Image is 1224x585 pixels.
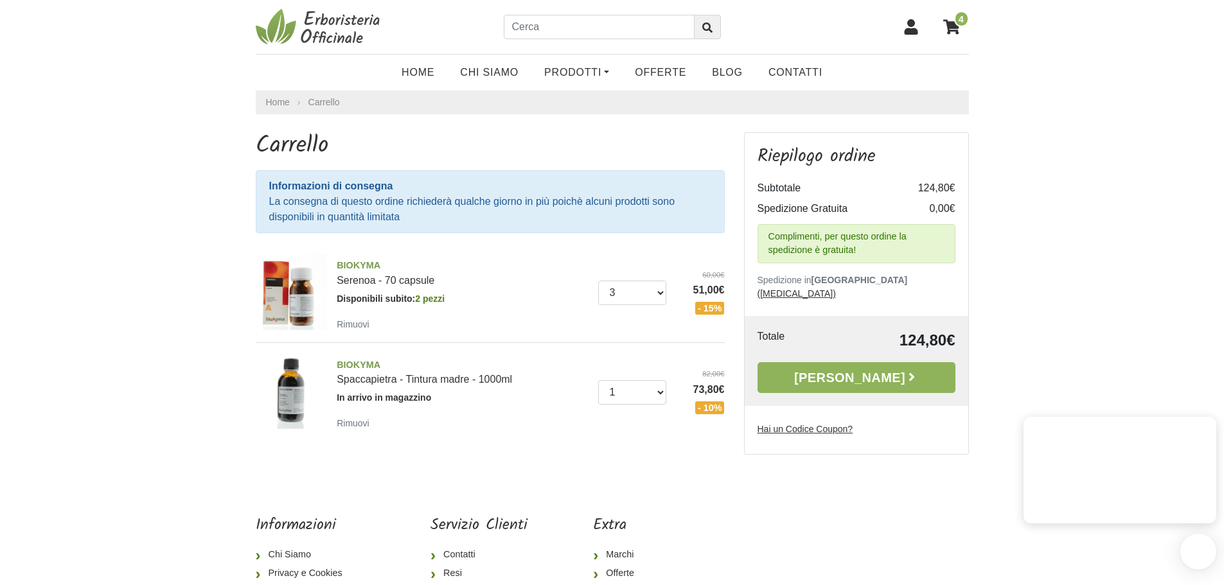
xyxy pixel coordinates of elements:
u: Hai un Codice Coupon? [758,424,853,434]
small: In arrivo in magazzino [337,392,431,403]
a: 4 [937,11,969,43]
strong: Informazioni di consegna [269,180,393,191]
iframe: Smartsupp widget button [1180,534,1216,570]
td: 124,80€ [904,178,955,198]
h3: Riepilogo ordine [758,146,955,168]
h5: Informazioni [256,516,365,535]
span: - 10% [695,401,725,414]
a: Blog [699,60,756,85]
del: 82,00€ [676,369,725,380]
span: BIOKYMA [337,358,589,372]
a: Chi Siamo [256,545,365,564]
h5: Extra [593,516,678,535]
a: Marchi [593,545,678,564]
div: Complimenti, per questo ordine la spedizione è gratuita! [758,224,955,263]
a: BIOKYMASerenoa - 70 capsule [337,259,589,286]
iframe: fb:page Facebook Social Plugin [743,516,968,561]
label: Hai un Codice Coupon? [758,423,853,436]
img: Serenoa - 70 capsule [251,254,328,330]
img: Spaccapietra - Tintura madre - 1000ml [251,353,328,430]
a: Rimuovi [337,415,375,431]
small: Rimuovi [337,319,369,329]
td: 0,00€ [904,198,955,219]
a: Carrello [308,97,340,107]
span: BIOKYMA [337,259,589,273]
a: Prodotti [531,60,622,85]
del: 60,00€ [676,270,725,281]
td: 124,80€ [822,329,955,352]
span: 51,00€ [676,283,725,298]
strong: 2 pezzi [415,293,445,304]
h1: Carrello [256,132,725,160]
a: Resi [430,564,528,583]
a: BIOKYMASpaccapietra - Tintura madre - 1000ml [337,358,589,385]
span: - 15% [695,302,725,315]
h5: Servizio Clienti [430,516,528,535]
a: [PERSON_NAME] [758,362,955,393]
td: Totale [758,329,823,352]
span: 73,80€ [676,382,725,397]
a: Privacy e Cookies [256,564,365,583]
td: Subtotale [758,178,904,198]
img: Erboristeria Officinale [256,8,384,46]
input: Cerca [504,15,695,39]
a: Chi Siamo [447,60,531,85]
a: Offerte [593,564,678,583]
td: Spedizione Gratuita [758,198,904,219]
span: 4 [954,11,969,27]
a: Contatti [430,545,528,564]
a: Rimuovi [337,316,375,332]
nav: breadcrumb [256,91,969,114]
a: Contatti [756,60,835,85]
small: Disponibili subito: [337,293,445,304]
div: La consegna di questo ordine richiederà qualche giorno in più poichè alcuni prodotti sono disponi... [256,170,725,233]
p: Spedizione in [758,274,955,301]
a: ([MEDICAL_DATA]) [758,288,836,299]
b: [GEOGRAPHIC_DATA] [812,275,908,285]
a: Home [389,60,447,85]
a: OFFERTE [622,60,699,85]
small: Rimuovi [337,418,369,428]
iframe: Smartsupp widget popup [1024,417,1216,523]
a: Home [266,96,290,109]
